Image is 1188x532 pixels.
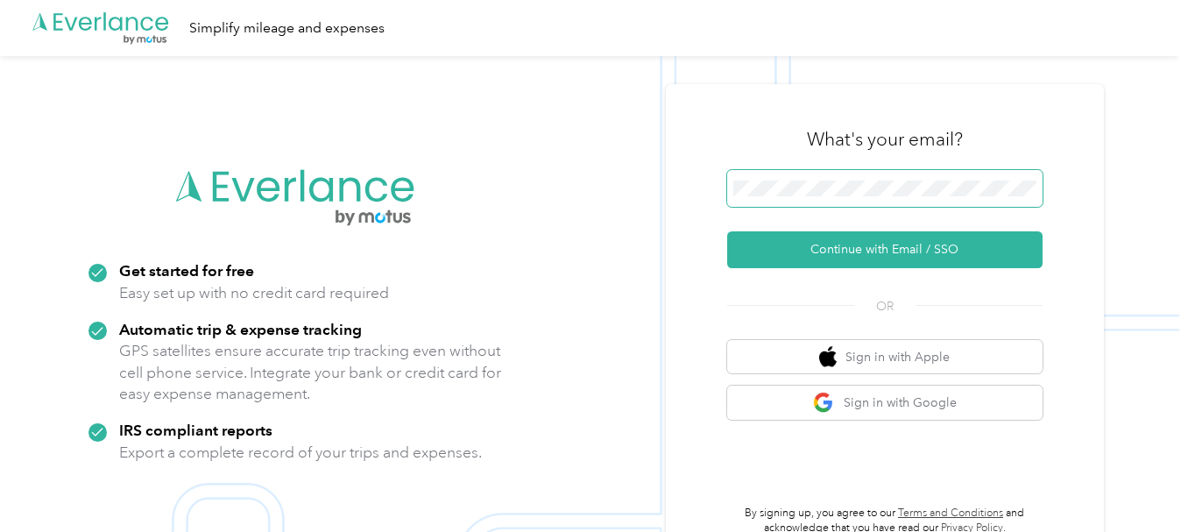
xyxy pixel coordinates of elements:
[119,340,502,405] p: GPS satellites ensure accurate trip tracking even without cell phone service. Integrate your bank...
[854,297,916,316] span: OR
[727,386,1043,420] button: google logoSign in with Google
[189,18,385,39] div: Simplify mileage and expenses
[819,346,837,368] img: apple logo
[119,421,272,439] strong: IRS compliant reports
[807,127,963,152] h3: What's your email?
[813,392,835,414] img: google logo
[119,282,389,304] p: Easy set up with no credit card required
[119,320,362,338] strong: Automatic trip & expense tracking
[119,261,254,280] strong: Get started for free
[119,442,482,464] p: Export a complete record of your trips and expenses.
[727,340,1043,374] button: apple logoSign in with Apple
[898,507,1003,520] a: Terms and Conditions
[727,231,1043,268] button: Continue with Email / SSO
